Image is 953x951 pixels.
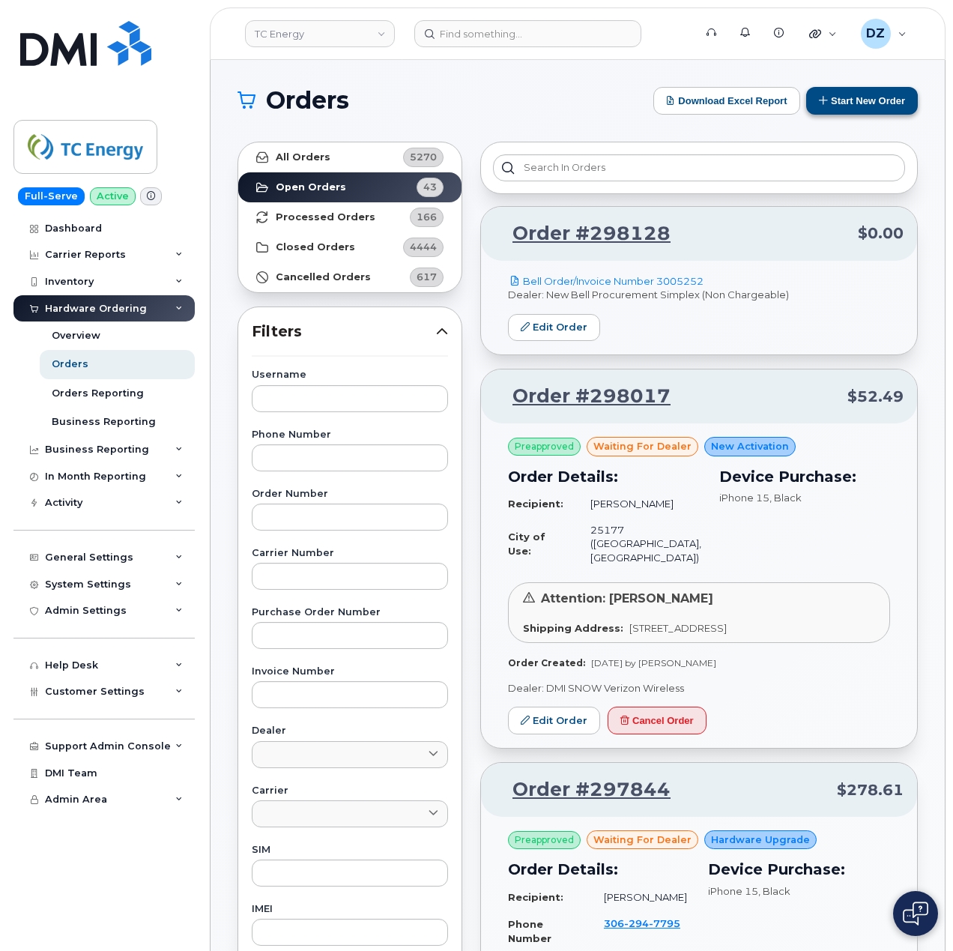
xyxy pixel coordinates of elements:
button: Download Excel Report [653,87,800,115]
span: 7795 [649,917,680,929]
strong: Open Orders [276,181,346,193]
span: waiting for dealer [593,439,692,453]
h3: Order Details: [508,465,701,488]
span: , Black [758,885,790,897]
a: Processed Orders166 [238,202,462,232]
span: iPhone 15 [708,885,758,897]
span: 43 [423,180,437,194]
strong: City of Use: [508,531,545,557]
strong: Cancelled Orders [276,271,371,283]
td: 25177 ([GEOGRAPHIC_DATA], [GEOGRAPHIC_DATA]) [577,517,701,571]
label: Invoice Number [252,667,448,677]
h3: Device Purchase: [719,465,890,488]
a: Order #298017 [494,383,671,410]
input: Search in orders [493,154,905,181]
label: Dealer [252,726,448,736]
label: IMEI [252,905,448,914]
a: 3062947795 [604,917,680,944]
strong: Recipient: [508,498,563,510]
span: waiting for dealer [593,833,692,847]
span: [DATE] by [PERSON_NAME] [591,657,716,668]
a: Open Orders43 [238,172,462,202]
span: Attention: [PERSON_NAME] [541,591,713,606]
strong: Closed Orders [276,241,355,253]
img: Open chat [903,902,928,926]
span: New Activation [711,439,789,453]
a: Cancelled Orders617 [238,262,462,292]
a: All Orders5270 [238,142,462,172]
td: [PERSON_NAME] [590,884,690,911]
span: $278.61 [837,779,904,801]
span: Orders [266,89,349,112]
label: Phone Number [252,430,448,440]
strong: Shipping Address: [523,622,623,634]
a: Closed Orders4444 [238,232,462,262]
strong: Phone Number [508,918,551,944]
span: iPhone 15 [719,492,769,504]
label: SIM [252,845,448,855]
span: $0.00 [858,223,904,244]
span: Hardware Upgrade [711,833,810,847]
label: Order Number [252,489,448,499]
td: [PERSON_NAME] [577,491,701,517]
strong: Processed Orders [276,211,375,223]
span: Preapproved [515,833,574,847]
span: $52.49 [847,386,904,408]
span: Filters [252,321,436,342]
span: 294 [624,917,649,929]
span: [STREET_ADDRESS] [629,622,727,634]
a: Bell Order/Invoice Number 3005252 [508,275,704,287]
strong: Recipient: [508,891,563,903]
a: Edit Order [508,707,600,734]
label: Carrier [252,786,448,796]
span: 5270 [410,150,437,164]
a: Order #297844 [494,776,671,803]
span: Preapproved [515,440,574,453]
strong: All Orders [276,151,330,163]
button: Start New Order [806,87,918,115]
label: Username [252,370,448,380]
a: Order #298128 [494,220,671,247]
p: Dealer: DMI SNOW Verizon Wireless [508,681,890,695]
a: Edit Order [508,314,600,342]
label: Purchase Order Number [252,608,448,618]
span: 166 [417,210,437,224]
h3: Device Purchase: [708,858,890,881]
label: Carrier Number [252,549,448,558]
p: Dealer: New Bell Procurement Simplex (Non Chargeable) [508,288,890,302]
button: Cancel Order [608,707,707,734]
span: , Black [769,492,802,504]
strong: Order Created: [508,657,585,668]
h3: Order Details: [508,858,690,881]
span: 4444 [410,240,437,254]
span: 306 [604,917,680,929]
span: 617 [417,270,437,284]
